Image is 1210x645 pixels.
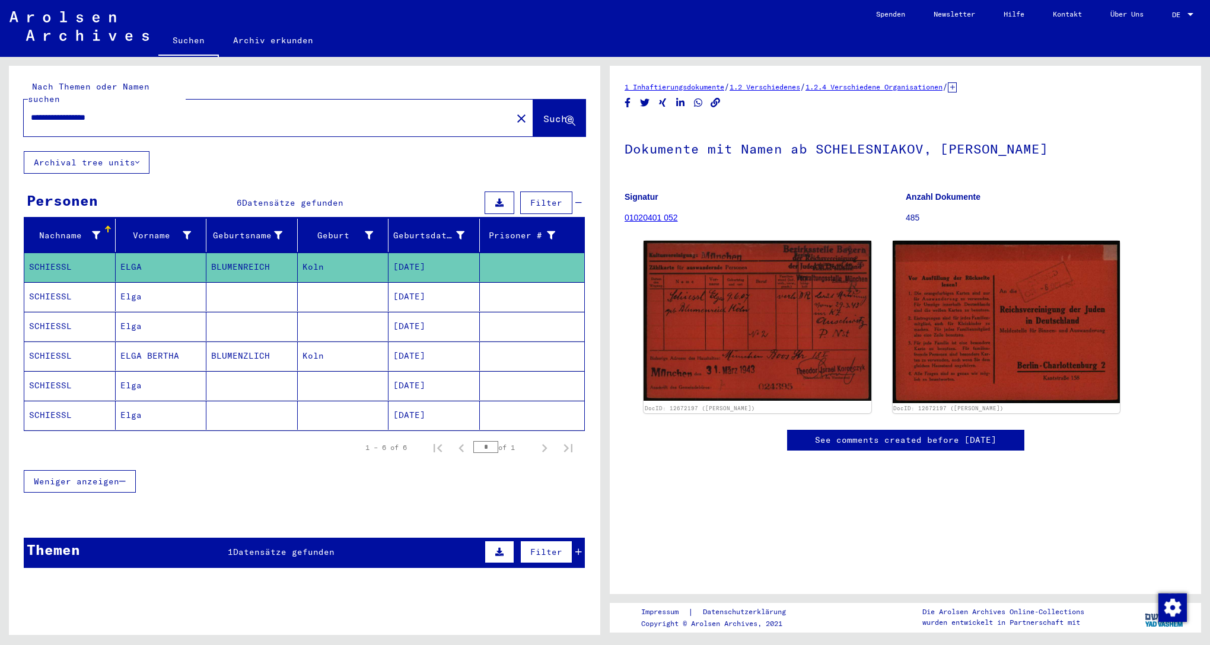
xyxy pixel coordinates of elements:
[158,26,219,57] a: Suchen
[389,282,480,311] mat-cell: [DATE]
[815,434,996,446] a: See comments created before [DATE]
[116,312,207,341] mat-cell: Elga
[24,219,116,252] mat-header-cell: Nachname
[24,401,116,430] mat-cell: SCHIESSL
[800,81,805,92] span: /
[116,341,207,371] mat-cell: ELGA BERTHA
[120,226,206,245] div: Vorname
[1158,593,1187,622] img: Zustimmung ändern
[389,371,480,400] mat-cell: [DATE]
[906,212,1186,224] p: 485
[641,606,688,618] a: Impressum
[9,11,149,41] img: Arolsen_neg.svg
[1172,11,1185,19] span: DE
[922,606,1084,617] p: Die Arolsen Archives Online-Collections
[24,371,116,400] mat-cell: SCHIESSL
[942,81,948,92] span: /
[29,226,115,245] div: Nachname
[206,253,298,282] mat-cell: BLUMENREICH
[389,219,480,252] mat-header-cell: Geburtsdatum
[674,95,687,110] button: Share on LinkedIn
[543,113,573,124] span: Suche
[206,219,298,252] mat-header-cell: Geburtsname
[641,618,800,629] p: Copyright © Arolsen Archives, 2021
[485,229,556,242] div: Prisoner #
[242,197,343,208] span: Datensätze gefunden
[120,229,192,242] div: Vorname
[556,436,580,459] button: Last page
[709,95,722,110] button: Copy link
[639,95,651,110] button: Share on Twitter
[510,106,533,130] button: Clear
[520,191,572,214] button: Filter
[298,253,389,282] mat-cell: Koln
[473,442,533,453] div: of 1
[389,341,480,371] mat-cell: [DATE]
[116,371,207,400] mat-cell: Elga
[730,82,800,91] a: 1.2 Verschiedenes
[116,282,207,311] mat-cell: Elga
[533,100,585,136] button: Suche
[393,229,464,242] div: Geburtsdatum
[641,606,800,618] div: |
[302,226,389,245] div: Geburt‏
[24,282,116,311] mat-cell: SCHIESSL
[530,547,562,557] span: Filter
[625,82,724,91] a: 1 Inhaftierungsdokumente
[237,197,242,208] span: 6
[211,229,282,242] div: Geburtsname
[922,617,1084,628] p: wurden entwickelt in Partnerschaft mit
[625,213,678,222] a: 01020401 052
[298,219,389,252] mat-header-cell: Geburt‏
[893,241,1120,403] img: 002.jpg
[644,241,871,400] img: 001.jpg
[116,253,207,282] mat-cell: ELGA
[24,470,136,493] button: Weniger anzeigen
[514,111,528,126] mat-icon: close
[625,122,1186,174] h1: Dokumente mit Namen ab SCHELESNIAKOV, [PERSON_NAME]
[29,229,100,242] div: Nachname
[480,219,585,252] mat-header-cell: Prisoner #
[450,436,473,459] button: Previous page
[24,151,149,174] button: Archival tree units
[724,81,730,92] span: /
[302,229,374,242] div: Geburt‏
[27,190,98,211] div: Personen
[530,197,562,208] span: Filter
[805,82,942,91] a: 1.2.4 Verschiedene Organisationen
[233,547,335,557] span: Datensätze gefunden
[27,539,80,560] div: Themen
[211,226,297,245] div: Geburtsname
[622,95,634,110] button: Share on Facebook
[906,192,980,202] b: Anzahl Dokumente
[485,226,571,245] div: Prisoner #
[228,547,233,557] span: 1
[426,436,450,459] button: First page
[116,401,207,430] mat-cell: Elga
[365,442,407,453] div: 1 – 6 of 6
[389,253,480,282] mat-cell: [DATE]
[393,226,479,245] div: Geburtsdatum
[34,476,119,487] span: Weniger anzeigen
[389,401,480,430] mat-cell: [DATE]
[692,95,705,110] button: Share on WhatsApp
[533,436,556,459] button: Next page
[24,341,116,371] mat-cell: SCHIESSL
[298,341,389,371] mat-cell: Koln
[893,405,1004,411] a: DocID: 12672197 ([PERSON_NAME])
[657,95,669,110] button: Share on Xing
[206,341,298,371] mat-cell: BLUMENZLICH
[389,312,480,341] mat-cell: [DATE]
[24,253,116,282] mat-cell: SCHIESSL
[24,312,116,341] mat-cell: SCHIESSL
[645,405,755,411] a: DocID: 12672197 ([PERSON_NAME])
[116,219,207,252] mat-header-cell: Vorname
[625,192,658,202] b: Signatur
[28,81,149,104] mat-label: Nach Themen oder Namen suchen
[219,26,327,55] a: Archiv erkunden
[1142,602,1187,632] img: yv_logo.png
[520,541,572,563] button: Filter
[693,606,800,618] a: Datenschutzerklärung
